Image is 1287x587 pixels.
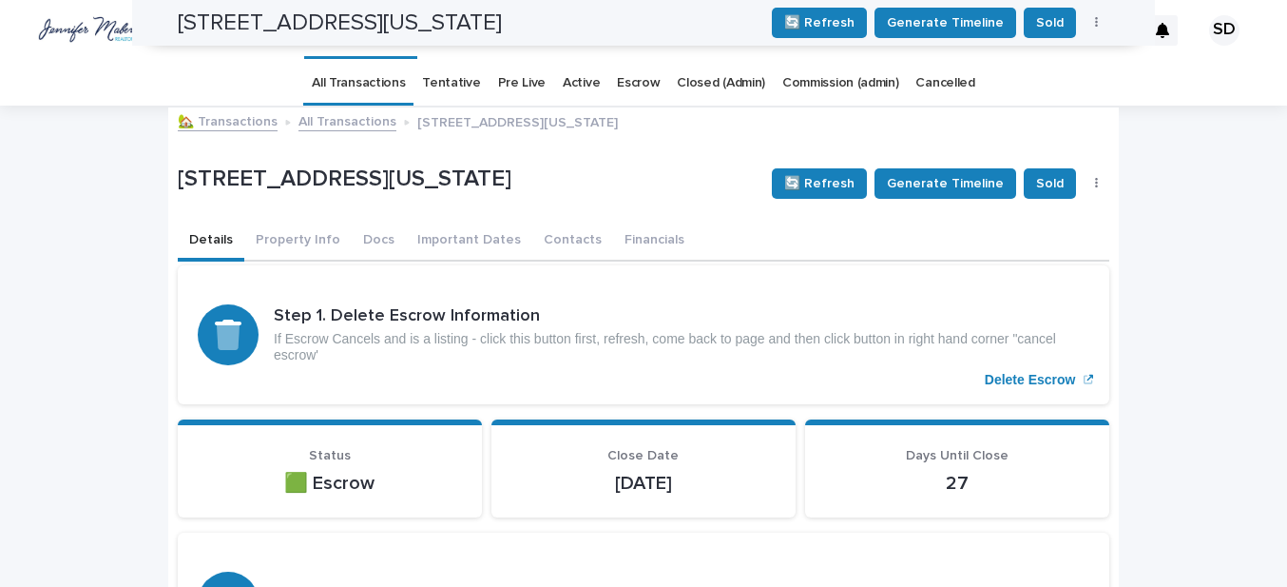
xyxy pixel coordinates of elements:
a: All Transactions [298,109,396,131]
button: 🔄 Refresh [772,168,867,199]
h3: Step 1. Delete Escrow Information [274,306,1089,327]
button: Sold [1024,168,1076,199]
button: Docs [352,222,406,262]
button: Property Info [244,222,352,262]
button: Important Dates [406,222,532,262]
p: [STREET_ADDRESS][US_STATE] [417,110,618,131]
p: [STREET_ADDRESS][US_STATE] [178,166,757,193]
span: Status [309,449,351,462]
p: 🟩 Escrow [201,472,459,495]
button: Details [178,222,244,262]
a: Pre Live [498,61,547,106]
a: 🏡 Transactions [178,109,278,131]
span: Days Until Close [906,449,1008,462]
button: Generate Timeline [874,168,1016,199]
a: Delete Escrow [178,265,1109,404]
button: Financials [613,222,696,262]
p: Delete Escrow [985,372,1076,388]
a: All Transactions [312,61,405,106]
a: Closed (Admin) [677,61,765,106]
a: Tentative [422,61,480,106]
span: 🔄 Refresh [784,174,855,193]
a: Escrow [617,61,660,106]
button: Contacts [532,222,613,262]
span: Close Date [607,449,679,462]
span: Generate Timeline [887,174,1004,193]
img: wuAGYP89SDOeM5CITrc5 [38,11,139,49]
div: SD [1209,15,1239,46]
a: Commission (admin) [782,61,898,106]
p: If Escrow Cancels and is a listing - click this button first, refresh, come back to page and then... [274,331,1089,363]
p: 27 [828,472,1086,495]
p: [DATE] [514,472,773,495]
span: Sold [1036,174,1064,193]
a: Cancelled [915,61,974,106]
a: Active [563,61,600,106]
